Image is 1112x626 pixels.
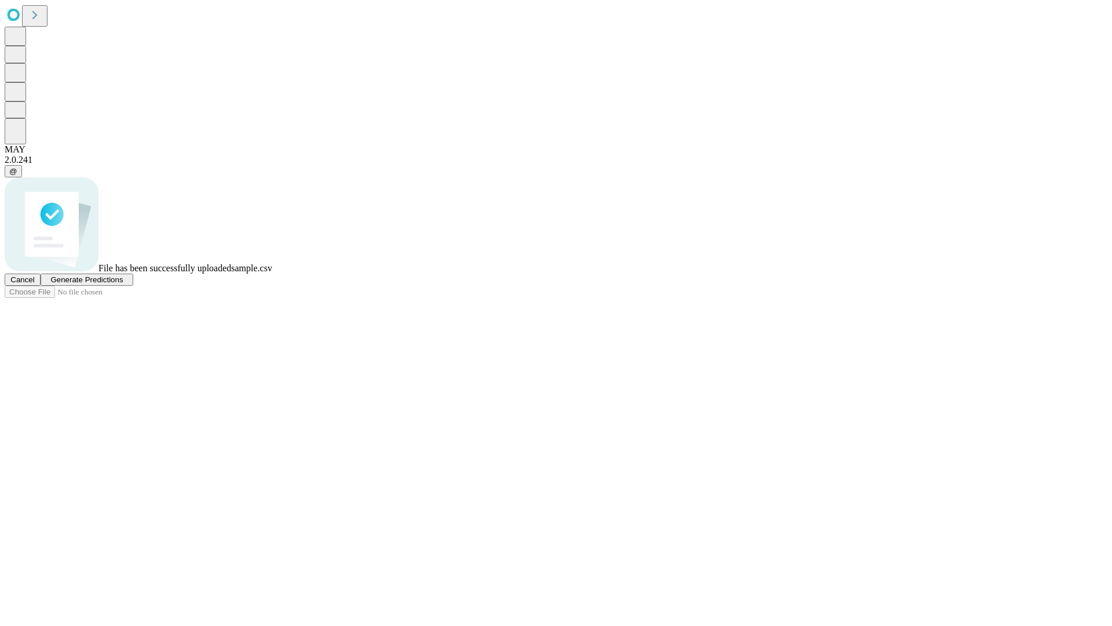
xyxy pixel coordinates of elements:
div: 2.0.241 [5,155,1107,165]
span: Generate Predictions [50,275,123,284]
button: @ [5,165,22,177]
span: @ [9,167,17,176]
span: Cancel [10,275,35,284]
span: File has been successfully uploaded [98,263,231,273]
span: sample.csv [231,263,272,273]
button: Generate Predictions [41,274,133,286]
button: Cancel [5,274,41,286]
div: MAY [5,144,1107,155]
